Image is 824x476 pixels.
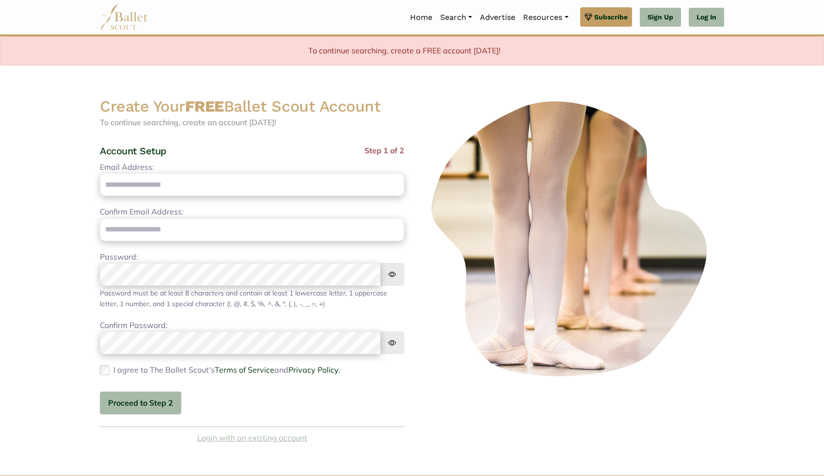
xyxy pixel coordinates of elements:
label: I agree to The Ballet Scout's and [113,364,340,377]
a: Privacy Policy. [288,365,340,375]
a: Log In [689,8,724,27]
a: Login with an existing account [197,432,307,444]
span: To continue searching, create an account [DATE]! [100,117,276,127]
a: Search [436,7,476,28]
a: Home [406,7,436,28]
a: Resources [519,7,572,28]
h4: Account Setup [100,145,167,157]
img: ballerinas [420,97,724,382]
strong: FREE [185,97,224,115]
a: Terms of Service [215,365,274,375]
label: Confirm Email Address: [100,206,184,218]
a: Advertise [476,7,519,28]
img: gem.svg [585,12,592,22]
a: Sign Up [640,8,681,27]
h2: Create Your Ballet Scout Account [100,97,404,117]
a: Subscribe [580,7,632,27]
label: Password: [100,251,138,263]
span: Step 1 of 2 [364,145,404,161]
div: Password must be at least 8 characters and contain at least 1 lowercase letter, 1 uppercase lette... [100,288,404,310]
button: Proceed to Step 2 [100,392,181,414]
label: Confirm Password: [100,319,168,332]
label: Email Address: [100,161,154,174]
span: Subscribe [594,12,628,22]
